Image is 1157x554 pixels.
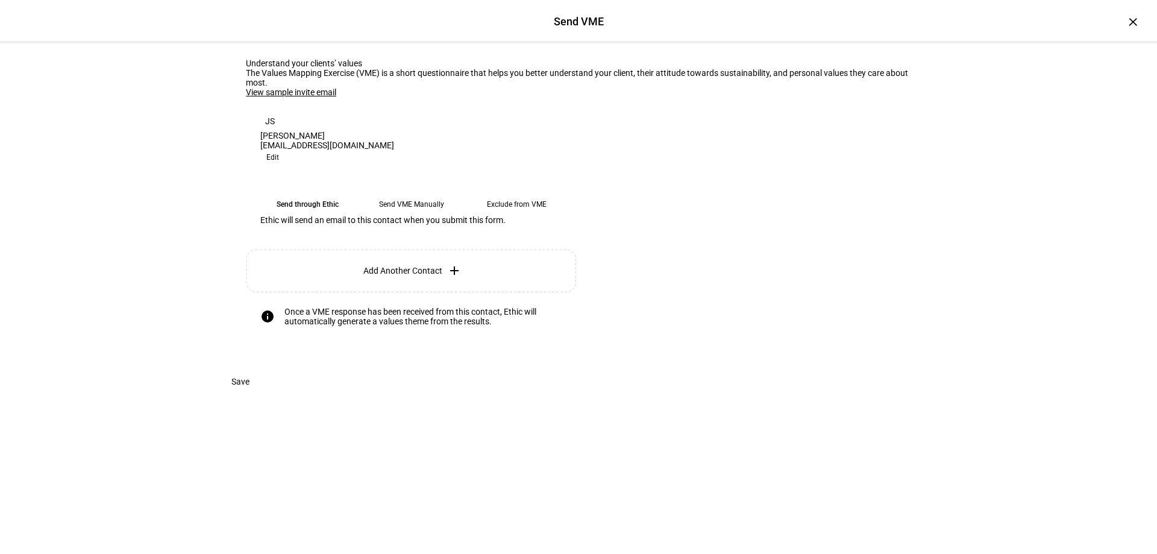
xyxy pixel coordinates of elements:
[260,131,564,140] div: [PERSON_NAME]
[260,112,280,131] div: JS
[469,194,564,215] eth-mega-radio-button: Exclude from VME
[364,194,459,215] eth-mega-radio-button: Send VME Manually
[1123,12,1143,31] div: ×
[260,140,564,150] div: [EMAIL_ADDRESS][DOMAIN_NAME]
[246,87,336,97] a: View sample invite email
[260,309,275,324] mat-icon: info
[363,266,442,275] span: Add Another Contact
[260,150,285,165] button: Edit
[217,370,264,394] button: Save
[447,263,462,278] mat-icon: add
[260,215,564,235] div: Ethic will send an email to this contact when you submit this form.
[284,307,564,326] div: Once a VME response has been received from this contact, Ethic will automatically generate a valu...
[246,58,911,68] div: Understand your clients’ values
[246,68,911,87] div: The Values Mapping Exercise (VME) is a short questionnaire that helps you better understand your ...
[260,194,354,215] eth-mega-radio-button: Send through Ethic
[231,370,249,394] span: Save
[266,150,279,165] span: Edit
